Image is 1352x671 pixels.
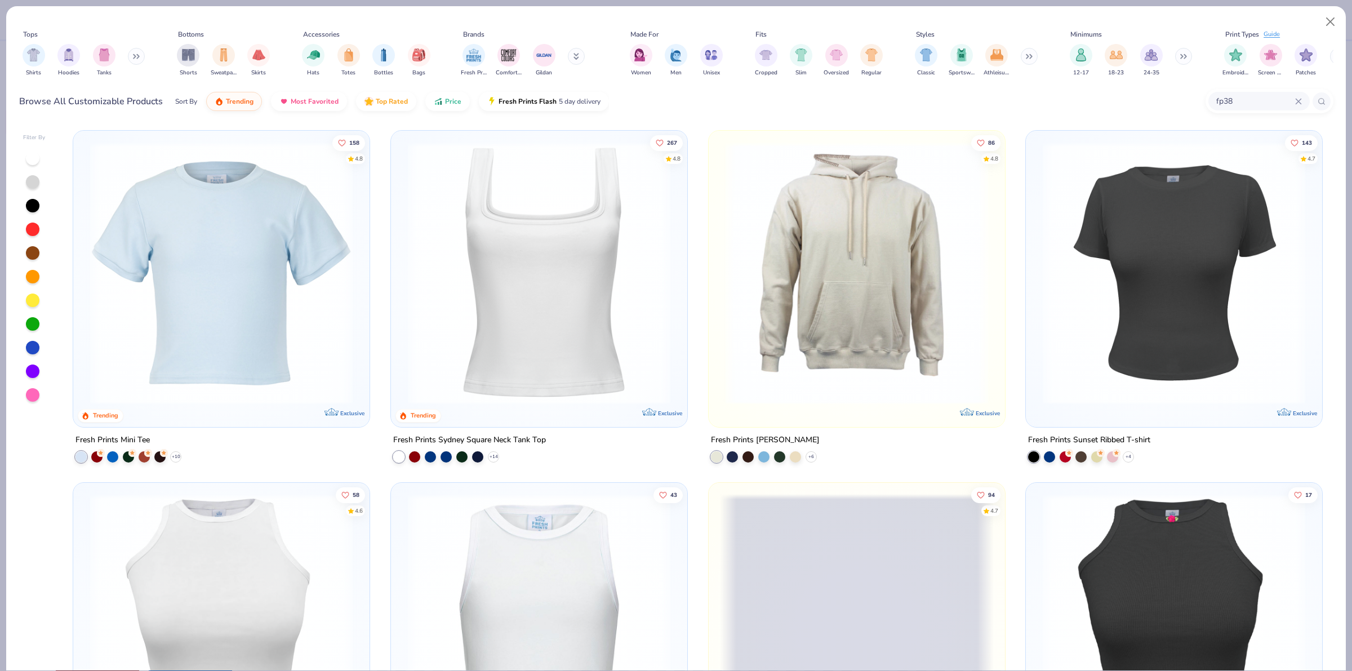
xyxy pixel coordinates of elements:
[533,44,555,77] div: filter for Gildan
[990,154,998,163] div: 4.8
[178,29,204,39] div: Bottoms
[372,44,395,77] button: filter button
[217,48,230,61] img: Sweatpants Image
[372,44,395,77] div: filter for Bottles
[984,44,1009,77] div: filter for Athleisure
[93,44,115,77] div: filter for Tanks
[343,48,355,61] img: Totes Image
[97,69,112,77] span: Tanks
[711,433,820,447] div: Fresh Prints [PERSON_NAME]
[93,44,115,77] button: filter button
[496,44,522,77] div: filter for Comfort Colors
[984,69,1009,77] span: Athleisure
[279,97,288,106] img: most_fav.gif
[337,44,360,77] div: filter for Totes
[177,44,199,77] button: filter button
[251,69,266,77] span: Skirts
[496,69,522,77] span: Comfort Colors
[915,44,937,77] div: filter for Classic
[57,44,80,77] button: filter button
[393,433,546,447] div: Fresh Prints Sydney Square Neck Tank Top
[824,44,849,77] button: filter button
[860,44,883,77] div: filter for Regular
[916,29,935,39] div: Styles
[670,48,682,61] img: Men Image
[665,44,687,77] div: filter for Men
[949,69,975,77] span: Sportswear
[988,140,995,145] span: 86
[971,487,1000,503] button: Like
[1105,44,1127,77] button: filter button
[533,44,555,77] button: filter button
[1264,30,1280,39] div: Guide
[340,410,364,417] span: Exclusive
[536,69,552,77] span: Gildan
[461,44,487,77] button: filter button
[808,454,814,460] span: + 6
[536,47,553,64] img: Gildan Image
[425,92,470,111] button: Price
[1140,44,1163,77] div: filter for 24-35
[1302,140,1313,145] span: 143
[98,48,110,61] img: Tanks Image
[824,44,849,77] div: filter for Oversized
[75,433,150,447] div: Fresh Prints Mini Tee
[670,69,682,77] span: Men
[23,44,45,77] div: filter for Shirts
[650,135,683,150] button: Like
[634,48,647,61] img: Women Image
[23,134,46,142] div: Filter By
[984,44,1009,77] button: filter button
[1075,48,1087,61] img: 12-17 Image
[376,97,408,106] span: Top Rated
[364,97,373,106] img: TopRated.gif
[1320,11,1341,33] button: Close
[307,48,320,61] img: Hats Image
[1073,69,1089,77] span: 12-17
[445,97,461,106] span: Price
[1140,44,1163,77] button: filter button
[1108,69,1124,77] span: 18-23
[19,95,163,108] div: Browse All Customizable Products
[479,92,609,111] button: Fresh Prints Flash5 day delivery
[247,44,270,77] div: filter for Skirts
[700,44,723,77] button: filter button
[990,48,1003,61] img: Athleisure Image
[755,44,777,77] button: filter button
[559,95,601,108] span: 5 day delivery
[700,44,723,77] div: filter for Unisex
[332,135,365,150] button: Like
[1289,487,1318,503] button: Like
[949,44,975,77] button: filter button
[670,492,677,497] span: 43
[180,69,197,77] span: Shorts
[1215,95,1295,108] input: Try "T-Shirt"
[307,69,319,77] span: Hats
[1286,135,1318,150] button: Like
[673,154,681,163] div: 4.8
[349,140,359,145] span: 158
[215,97,224,106] img: trending.gif
[58,69,79,77] span: Hoodies
[489,454,497,460] span: + 14
[1229,48,1242,61] img: Embroidery Image
[271,92,347,111] button: Most Favorited
[790,44,812,77] div: filter for Slim
[355,506,363,515] div: 4.6
[1306,492,1313,497] span: 17
[26,69,41,77] span: Shirts
[500,47,517,64] img: Comfort Colors Image
[487,97,496,106] img: flash.gif
[1222,44,1248,77] div: filter for Embroidery
[955,48,968,61] img: Sportswear Image
[990,506,998,515] div: 4.7
[1258,69,1284,77] span: Screen Print
[172,454,180,460] span: + 10
[23,44,45,77] button: filter button
[226,97,253,106] span: Trending
[175,96,197,106] div: Sort By
[291,97,339,106] span: Most Favorited
[1144,69,1159,77] span: 24-35
[402,142,676,405] img: 94a2aa95-cd2b-4983-969b-ecd512716e9a
[1070,44,1092,77] div: filter for 12-17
